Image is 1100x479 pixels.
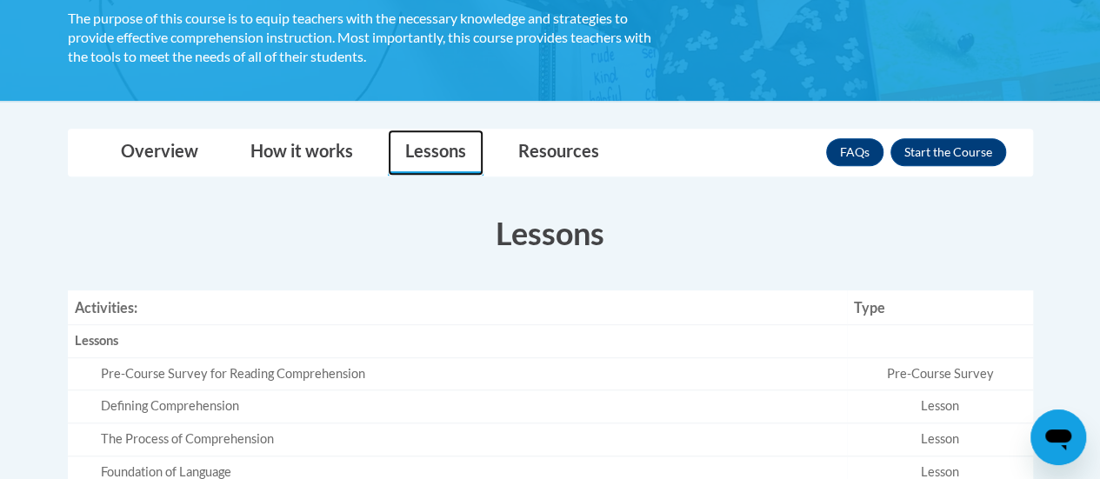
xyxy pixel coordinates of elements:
th: Type [847,290,1032,325]
div: The Process of Comprehension [101,430,841,449]
td: Lesson [847,423,1032,456]
a: Overview [103,130,216,176]
a: How it works [233,130,370,176]
iframe: Button to launch messaging window [1030,409,1086,465]
div: Lessons [75,332,841,350]
td: Pre-Course Survey [847,357,1032,390]
button: Enroll [890,138,1006,166]
a: Resources [501,130,617,176]
h3: Lessons [68,211,1033,255]
div: The purpose of this course is to equip teachers with the necessary knowledge and strategies to pr... [68,9,668,66]
td: Lesson [847,390,1032,423]
a: Lessons [388,130,483,176]
div: Defining Comprehension [101,397,841,416]
div: Pre-Course Survey for Reading Comprehension [101,365,841,383]
a: FAQs [826,138,883,166]
th: Activities: [68,290,848,325]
